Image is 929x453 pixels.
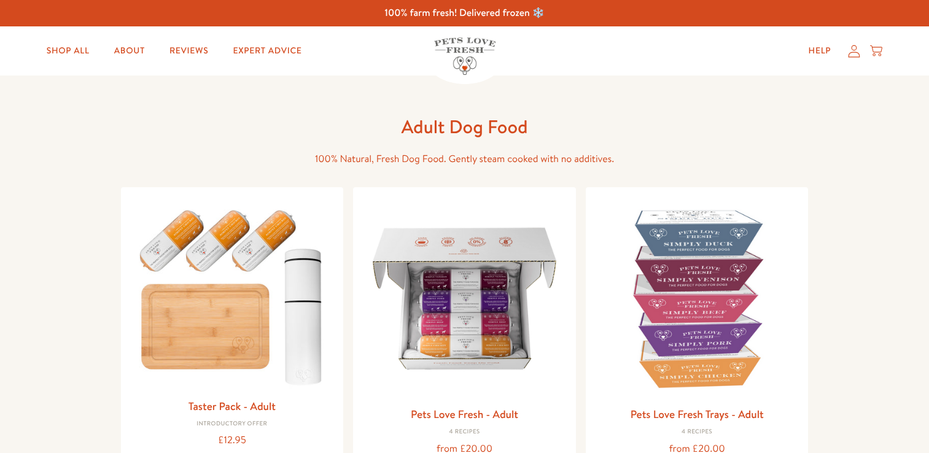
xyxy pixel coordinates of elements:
div: Introductory Offer [131,420,334,428]
img: Pets Love Fresh - Adult [363,197,566,400]
a: Help [799,39,841,63]
a: Reviews [160,39,218,63]
a: Pets Love Fresh Trays - Adult [631,406,764,422]
div: £12.95 [131,432,334,449]
a: About [104,39,155,63]
img: Taster Pack - Adult [131,197,334,392]
img: Pets Love Fresh [434,37,496,75]
span: 100% Natural, Fresh Dog Food. Gently steam cooked with no additives. [315,152,614,166]
div: 4 Recipes [363,428,566,436]
a: Pets Love Fresh - Adult [411,406,518,422]
a: Shop All [37,39,99,63]
img: Pets Love Fresh Trays - Adult [596,197,799,400]
h1: Adult Dog Food [268,115,661,139]
a: Expert Advice [223,39,311,63]
a: Taster Pack - Adult [189,398,276,414]
div: 4 Recipes [596,428,799,436]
